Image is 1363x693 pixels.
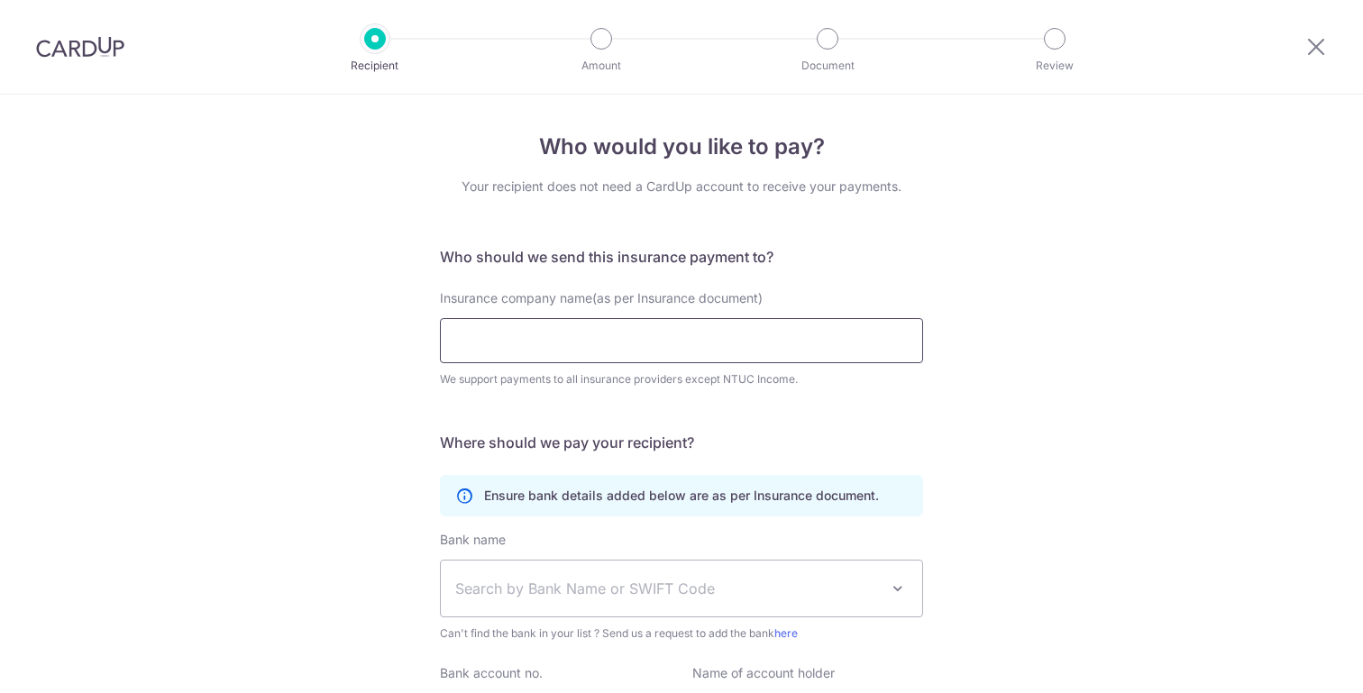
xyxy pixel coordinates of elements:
[988,57,1121,75] p: Review
[440,531,506,549] label: Bank name
[440,432,923,453] h5: Where should we pay your recipient?
[36,36,124,58] img: CardUp
[440,178,923,196] div: Your recipient does not need a CardUp account to receive your payments.
[535,57,668,75] p: Amount
[440,290,763,305] span: Insurance company name(as per Insurance document)
[440,246,923,268] h5: Who should we send this insurance payment to?
[308,57,442,75] p: Recipient
[692,664,835,682] label: Name of account holder
[41,13,78,29] span: Help
[440,370,923,388] div: We support payments to all insurance providers except NTUC Income.
[774,626,798,640] a: here
[440,625,923,643] span: Can't find the bank in your list ? Send us a request to add the bank
[440,131,923,163] h4: Who would you like to pay?
[761,57,894,75] p: Document
[484,487,879,505] p: Ensure bank details added below are as per Insurance document.
[440,664,543,682] label: Bank account no.
[455,578,879,599] span: Search by Bank Name or SWIFT Code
